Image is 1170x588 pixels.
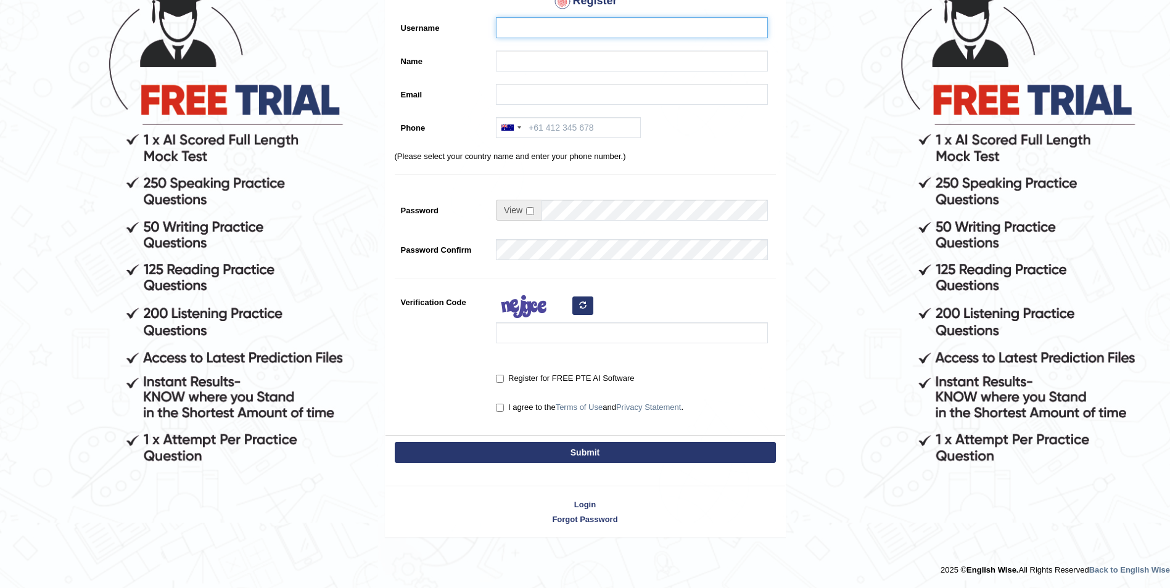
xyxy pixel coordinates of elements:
[556,402,603,412] a: Terms of Use
[496,375,504,383] input: Register for FREE PTE AI Software
[496,117,641,138] input: +61 412 345 678
[395,117,490,134] label: Phone
[395,84,490,100] label: Email
[395,239,490,256] label: Password Confirm
[395,150,776,162] p: (Please select your country name and enter your phone number.)
[966,565,1018,574] strong: English Wise.
[385,499,785,510] a: Login
[496,404,504,412] input: I agree to theTerms of UseandPrivacy Statement.
[941,558,1170,576] div: 2025 © All Rights Reserved
[496,372,634,385] label: Register for FREE PTE AI Software
[395,442,776,463] button: Submit
[616,402,682,412] a: Privacy Statement
[395,17,490,34] label: Username
[385,513,785,525] a: Forgot Password
[496,401,683,414] label: I agree to the and .
[1089,565,1170,574] a: Back to English Wise
[496,118,525,137] div: Australia: +61
[395,292,490,308] label: Verification Code
[395,51,490,67] label: Name
[395,200,490,216] label: Password
[526,207,534,215] input: Show/Hide Password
